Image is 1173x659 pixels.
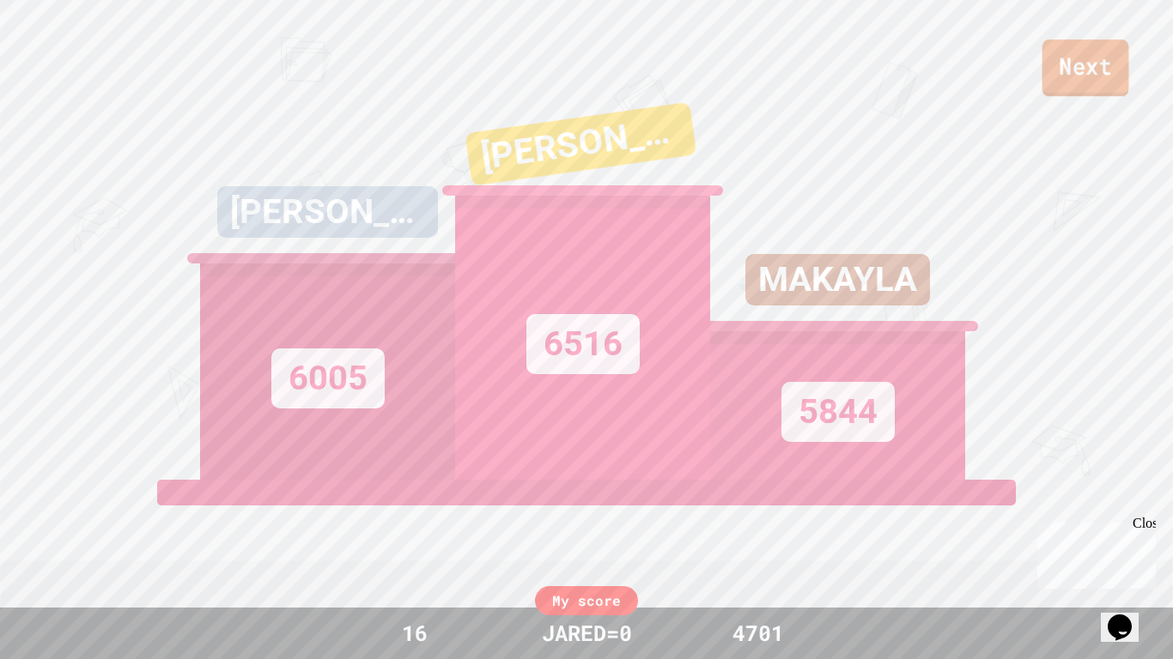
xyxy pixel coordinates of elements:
div: 5844 [781,382,895,442]
div: JARED=0 [525,617,649,650]
div: 4701 [694,617,823,650]
div: 16 [350,617,479,650]
a: Next [1042,39,1129,96]
div: 6005 [271,348,385,408]
div: [PERSON_NAME] [217,186,438,238]
iframe: chat widget [1030,516,1156,589]
div: 6516 [526,314,640,374]
iframe: chat widget [1101,590,1156,642]
div: [PERSON_NAME] [465,102,696,186]
div: MAKAYLA [745,254,930,305]
div: My score [535,586,638,615]
div: Chat with us now!Close [7,7,119,109]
